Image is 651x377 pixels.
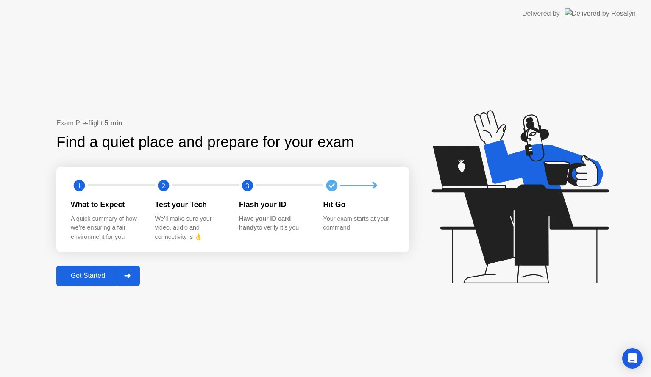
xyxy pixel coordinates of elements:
div: Test your Tech [155,199,226,210]
div: to verify it’s you [239,214,310,233]
b: 5 min [105,119,122,127]
div: Find a quiet place and prepare for your exam [56,131,355,153]
div: Hit Go [323,199,394,210]
div: Open Intercom Messenger [622,348,643,369]
button: Get Started [56,266,140,286]
div: A quick summary of how we’re ensuring a fair environment for you [71,214,142,242]
div: We’ll make sure your video, audio and connectivity is 👌 [155,214,226,242]
div: Exam Pre-flight: [56,118,409,128]
div: Flash your ID [239,199,310,210]
div: What to Expect [71,199,142,210]
div: Delivered by [522,8,560,19]
text: 2 [161,182,165,190]
b: Have your ID card handy [239,215,291,231]
img: Delivered by Rosalyn [565,8,636,18]
div: Get Started [59,272,117,280]
text: 3 [246,182,249,190]
text: 1 [78,182,81,190]
div: Your exam starts at your command [323,214,394,233]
